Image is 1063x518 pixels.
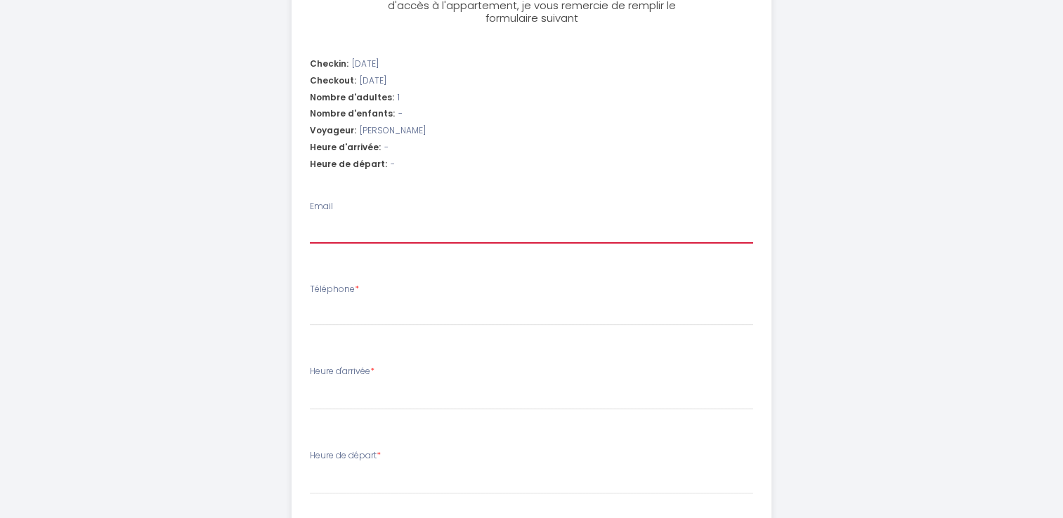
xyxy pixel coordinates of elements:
[384,141,389,154] span: -
[310,141,381,154] span: Heure d'arrivée:
[310,449,381,463] label: Heure de départ
[310,74,356,88] span: Checkout:
[310,107,395,121] span: Nombre d'enfants:
[398,107,403,121] span: -
[352,58,379,71] span: [DATE]
[310,200,333,213] label: Email
[310,91,394,105] span: Nombre d'adultes:
[310,365,374,378] label: Heure d'arrivée
[360,124,426,138] span: [PERSON_NAME]
[391,158,395,171] span: -
[310,58,348,71] span: Checkin:
[310,124,356,138] span: Voyageur:
[310,283,359,296] label: Téléphone
[398,91,400,105] span: 1
[360,74,386,88] span: [DATE]
[310,158,387,171] span: Heure de départ:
